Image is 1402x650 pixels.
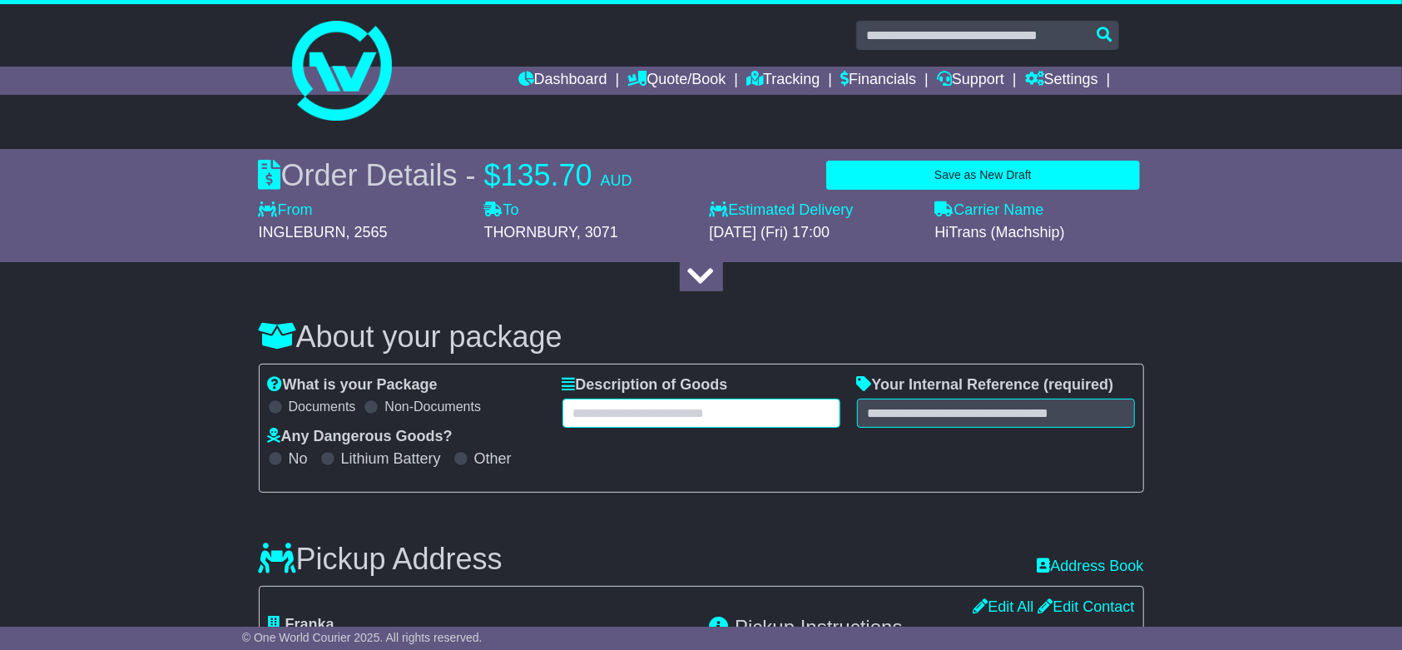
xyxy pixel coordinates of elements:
[710,201,919,220] label: Estimated Delivery
[1037,558,1143,576] a: Address Book
[268,428,453,446] label: Any Dangerous Goods?
[746,67,820,95] a: Tracking
[289,450,308,469] label: No
[259,201,313,220] label: From
[259,320,1144,354] h3: About your package
[1025,67,1098,95] a: Settings
[857,376,1114,394] label: Your Internal Reference (required)
[840,67,916,95] a: Financials
[474,450,512,469] label: Other
[710,224,919,242] div: [DATE] (Fri) 17:00
[577,224,618,241] span: , 3071
[1038,598,1134,615] a: Edit Contact
[735,616,902,638] span: Pickup Instructions
[242,631,483,644] span: © One World Courier 2025. All rights reserved.
[341,450,441,469] label: Lithium Battery
[826,161,1139,190] button: Save as New Draft
[935,224,1144,242] div: HiTrans (Machship)
[346,224,388,241] span: , 2565
[259,224,346,241] span: INGLEBURN
[518,67,607,95] a: Dashboard
[601,172,632,189] span: AUD
[384,399,481,414] label: Non-Documents
[501,158,592,192] span: 135.70
[484,201,519,220] label: To
[935,201,1044,220] label: Carrier Name
[937,67,1004,95] a: Support
[289,399,356,414] label: Documents
[259,157,632,193] div: Order Details -
[285,616,334,633] span: Franka
[973,598,1033,615] a: Edit All
[259,543,503,576] h3: Pickup Address
[268,376,438,394] label: What is your Package
[562,376,728,394] label: Description of Goods
[627,67,726,95] a: Quote/Book
[484,158,501,192] span: $
[484,224,577,241] span: THORNBURY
